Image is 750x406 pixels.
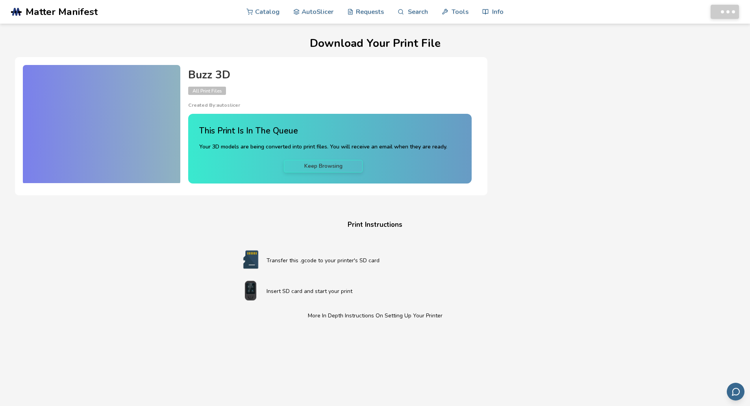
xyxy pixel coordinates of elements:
h1: Download Your Print File [15,37,735,50]
h4: Buzz 3D [188,69,472,81]
h4: This Print Is In The Queue [199,125,447,137]
p: Created By: autoslicer [188,102,472,108]
span: Matter Manifest [26,6,98,17]
p: More In Depth Instructions On Setting Up Your Printer [235,311,515,320]
h4: Print Instructions [226,219,525,231]
p: Your 3D models are being converted into print files. You will receive an email when they are ready. [199,143,447,151]
a: Keep Browsing [284,160,363,172]
img: Start print [235,281,267,300]
p: Insert SD card and start your print [267,287,515,295]
span: All Print Files [188,87,226,95]
img: SD card [235,250,267,269]
button: Send feedback via email [727,383,744,400]
p: Transfer this .gcode to your printer's SD card [267,256,515,265]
